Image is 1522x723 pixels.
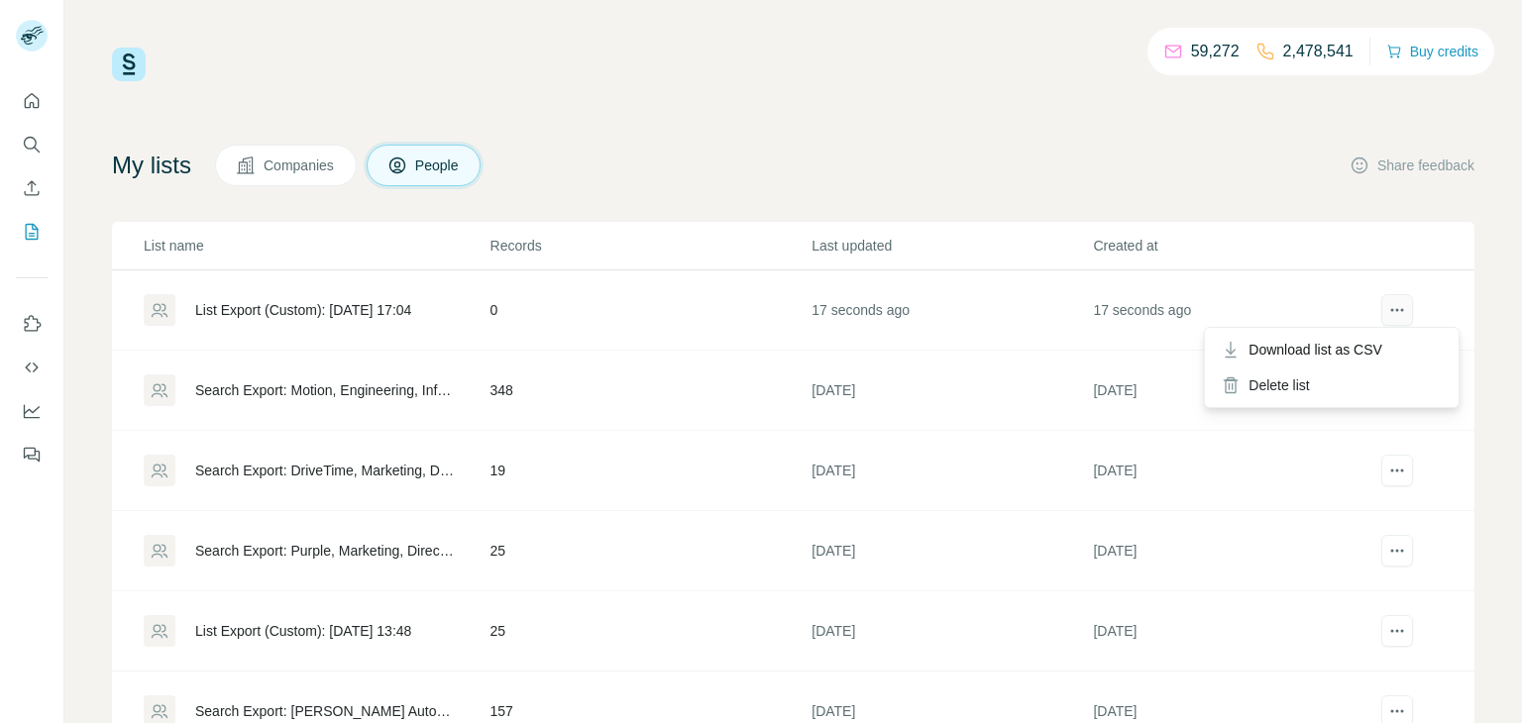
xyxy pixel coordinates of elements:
td: [DATE] [811,431,1092,511]
td: [DATE] [1092,431,1373,511]
p: 2,478,541 [1283,40,1354,63]
span: Download list as CSV [1249,340,1382,360]
td: 17 seconds ago [1092,270,1373,351]
p: List name [144,236,489,256]
div: Search Export: Motion, Engineering, Information Technology, Product Management, Director, Experie... [195,380,457,400]
div: Search Export: DriveTime, Marketing, Director, Senior, Owner / Partner, CXO, Strategic, Experienc... [195,461,457,480]
button: Use Surfe API [16,350,48,385]
td: 348 [489,351,812,431]
img: Surfe Logo [112,48,146,81]
div: List Export (Custom): [DATE] 17:04 [195,300,411,320]
td: [DATE] [1092,351,1373,431]
p: Last updated [812,236,1091,256]
div: Search Export: [PERSON_NAME] Automotive Group, [PERSON_NAME] Company (MHC Kenworth), [PERSON_NAME... [195,701,457,721]
p: 59,272 [1191,40,1240,63]
div: List Export (Custom): [DATE] 13:48 [195,621,411,641]
td: 19 [489,431,812,511]
span: People [415,155,461,175]
td: [DATE] [1092,511,1373,591]
h4: My lists [112,150,191,181]
td: 17 seconds ago [811,270,1092,351]
button: Use Surfe on LinkedIn [16,306,48,342]
td: [DATE] [811,351,1092,431]
button: Quick start [16,83,48,119]
p: Records [490,236,811,256]
button: Dashboard [16,393,48,429]
div: Search Export: Purple, Marketing, Director, Experienced Manager, Vice President, Entry Level, Sen... [195,541,457,561]
button: actions [1381,615,1413,647]
td: 0 [489,270,812,351]
button: Search [16,127,48,162]
button: actions [1381,535,1413,567]
td: [DATE] [811,591,1092,671]
button: actions [1381,294,1413,326]
span: Companies [264,155,336,175]
button: Enrich CSV [16,170,48,206]
td: 25 [489,511,812,591]
td: [DATE] [811,511,1092,591]
button: actions [1381,455,1413,486]
div: Delete list [1209,367,1455,403]
button: Share feedback [1350,155,1474,175]
button: Feedback [16,437,48,472]
button: Buy credits [1386,38,1478,65]
td: [DATE] [1092,591,1373,671]
td: 25 [489,591,812,671]
button: My lists [16,214,48,250]
p: Created at [1093,236,1372,256]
